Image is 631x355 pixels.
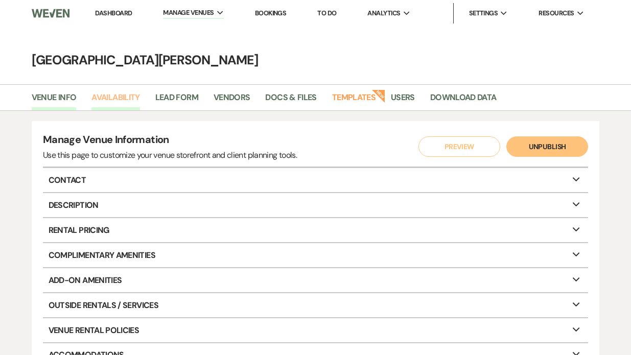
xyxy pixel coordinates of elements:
span: Resources [539,8,574,18]
span: Settings [469,8,498,18]
a: Lead Form [155,91,198,110]
p: Description [43,193,588,217]
a: Dashboard [95,9,132,17]
div: Use this page to customize your venue storefront and client planning tools. [43,149,297,161]
button: Unpublish [506,136,588,157]
a: Venue Info [32,91,77,110]
button: Preview [418,136,500,157]
a: To Do [317,9,336,17]
a: Templates [332,91,376,110]
a: Preview [416,136,498,157]
img: Weven Logo [32,3,69,24]
p: Outside Rentals / Services [43,293,588,317]
a: Bookings [255,9,287,17]
span: Analytics [367,8,400,18]
a: Vendors [214,91,250,110]
a: Docs & Files [265,91,316,110]
strong: New [371,88,386,103]
p: Rental Pricing [43,218,588,242]
p: Complimentary Amenities [43,243,588,267]
h4: Manage Venue Information [43,132,297,149]
p: Venue Rental Policies [43,318,588,342]
a: Users [391,91,415,110]
p: Add-On Amenities [43,268,588,292]
p: Contact [43,168,588,192]
a: Availability [91,91,139,110]
a: Download Data [430,91,497,110]
span: Manage Venues [163,8,214,18]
